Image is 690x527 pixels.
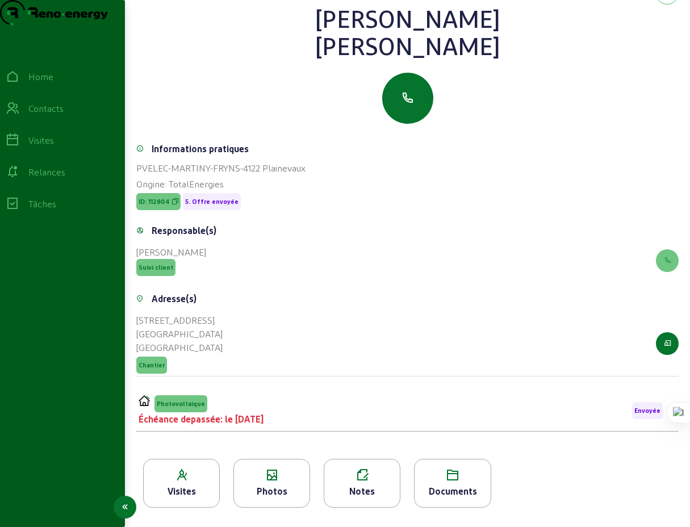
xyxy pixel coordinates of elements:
[136,5,679,32] div: [PERSON_NAME]
[139,198,170,206] span: ID: 112804
[139,361,165,369] span: Chantier
[28,70,53,83] div: Home
[136,313,223,327] div: [STREET_ADDRESS]
[139,263,173,271] span: Suivi client
[152,292,196,306] div: Adresse(s)
[28,165,65,179] div: Relances
[157,400,205,408] span: Photovoltaique
[324,484,400,498] div: Notes
[136,161,679,175] div: PVELEC-MARTINY-FRYNS-4122 Plainevaux
[152,142,249,156] div: Informations pratiques
[234,484,310,498] div: Photos
[136,177,679,191] div: Origine: TotalEnergies
[152,224,216,237] div: Responsable(s)
[139,412,264,426] div: Échéance depassée: le [DATE]
[144,484,219,498] div: Visites
[634,407,660,415] span: Envoyée
[139,395,150,406] img: PVELEC
[136,341,223,354] div: [GEOGRAPHIC_DATA]
[136,32,679,59] div: [PERSON_NAME]
[136,245,206,259] div: [PERSON_NAME]
[28,133,54,147] div: Visites
[136,327,223,341] div: [GEOGRAPHIC_DATA]
[28,102,64,115] div: Contacts
[28,197,56,211] div: Tâches
[185,198,239,206] span: 5. Offre envoyée
[136,395,679,426] mat-expansion-panel-header: PVELECPhotovoltaiqueÉchéance depassée: le [DATE]Envoyée
[415,484,490,498] div: Documents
